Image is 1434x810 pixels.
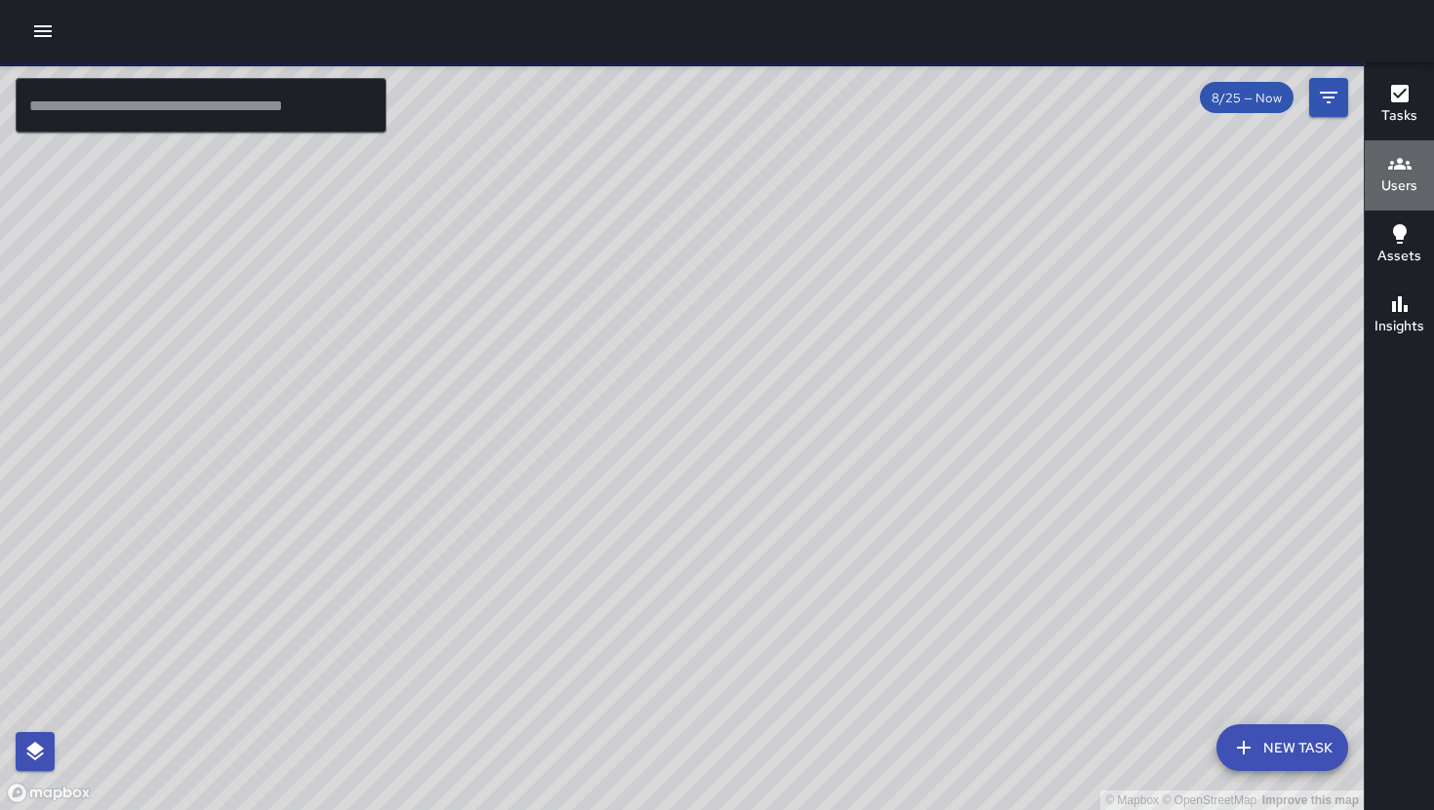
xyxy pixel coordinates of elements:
h6: Assets [1377,246,1421,267]
button: Insights [1365,281,1434,351]
button: Assets [1365,211,1434,281]
button: Users [1365,140,1434,211]
h6: Users [1381,175,1417,197]
button: Tasks [1365,70,1434,140]
button: New Task [1216,724,1348,771]
h6: Tasks [1381,105,1417,127]
span: 8/25 — Now [1200,90,1294,106]
button: Filters [1309,78,1348,117]
h6: Insights [1374,316,1424,337]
